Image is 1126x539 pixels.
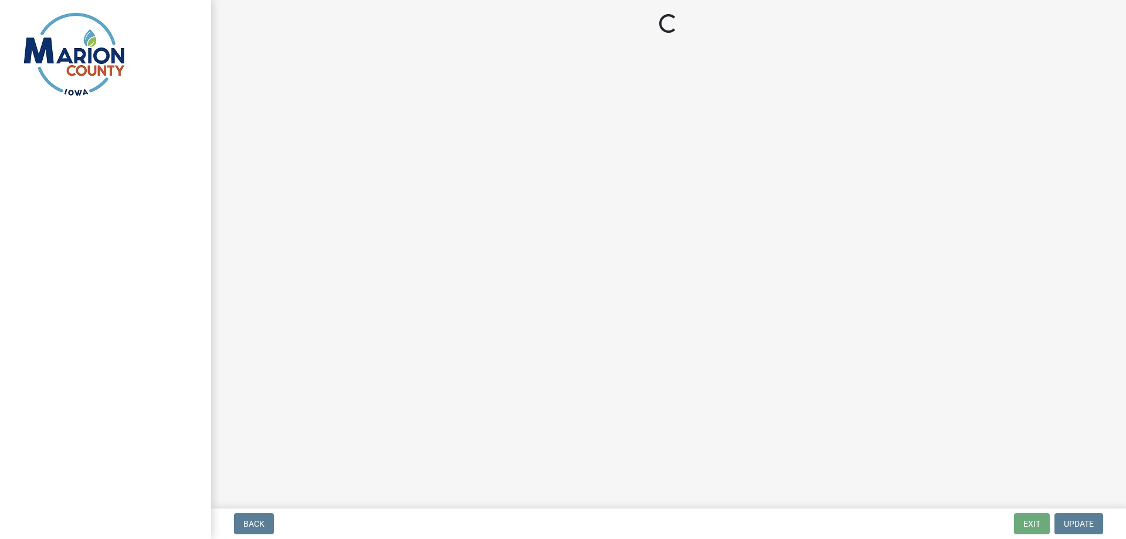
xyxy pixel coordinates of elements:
span: Update [1064,519,1094,528]
span: Back [243,519,264,528]
button: Exit [1014,513,1050,534]
button: Back [234,513,274,534]
img: Marion County, Iowa [23,12,125,96]
button: Update [1054,513,1103,534]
